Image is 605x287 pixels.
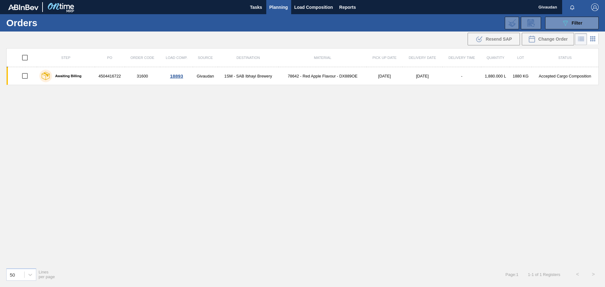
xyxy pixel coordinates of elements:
[505,17,519,29] div: Import Order Negotiation
[402,67,442,85] td: [DATE]
[125,67,160,85] td: 31600
[218,67,279,85] td: 1SM - SAB Ibhayi Brewery
[130,56,154,60] span: Order Code
[570,267,585,282] button: <
[7,67,599,85] a: Awaiting Billing450441672231600Givaudan1SM - SAB Ibhayi Brewery78642 - Red Apple Flavour - DX889O...
[528,272,560,277] span: 1 - 1 of 1 Registers
[193,67,217,85] td: Givaudan
[510,67,532,85] td: 1880 KG
[339,3,356,11] span: Reports
[366,67,402,85] td: [DATE]
[486,37,512,42] span: Resend SAP
[587,33,599,45] div: Card Vision
[279,67,366,85] td: 78642 - Red Apple Flavour - DX889OE
[107,56,112,60] span: PO
[575,33,587,45] div: List Vision
[314,56,331,60] span: Material
[562,3,582,12] button: Notifications
[61,56,70,60] span: Step
[372,56,397,60] span: Pick up Date
[517,56,524,60] span: Lot
[522,33,574,45] div: Change Order
[591,3,599,11] img: Logout
[6,19,101,26] h1: Orders
[294,3,333,11] span: Load Composition
[10,272,15,277] div: 50
[269,3,288,11] span: Planning
[39,270,55,279] span: Lines per page
[8,4,38,10] img: TNhmsLtSVTkK8tSr43FrP2fwEKptu5GPRR3wAAAABJRU5ErkJggg==
[487,56,504,60] span: Quantity
[249,3,263,11] span: Tasks
[448,56,475,60] span: Delivery Time
[236,56,260,60] span: Destination
[521,17,541,29] div: Order Review Request
[532,67,598,85] td: Accepted Cargo Composition
[161,73,192,79] div: 18893
[585,267,601,282] button: >
[558,56,572,60] span: Status
[572,20,582,26] span: Filter
[198,56,213,60] span: Source
[95,67,125,85] td: 4504416722
[505,272,518,277] span: Page : 1
[52,74,82,78] label: Awaiting Billing
[545,17,599,29] button: Filter
[468,33,520,45] div: Resend SAP
[481,67,510,85] td: 1,880.000 L
[538,37,568,42] span: Change Order
[166,56,187,60] span: Load Comp.
[409,56,436,60] span: Delivery Date
[442,67,481,85] td: -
